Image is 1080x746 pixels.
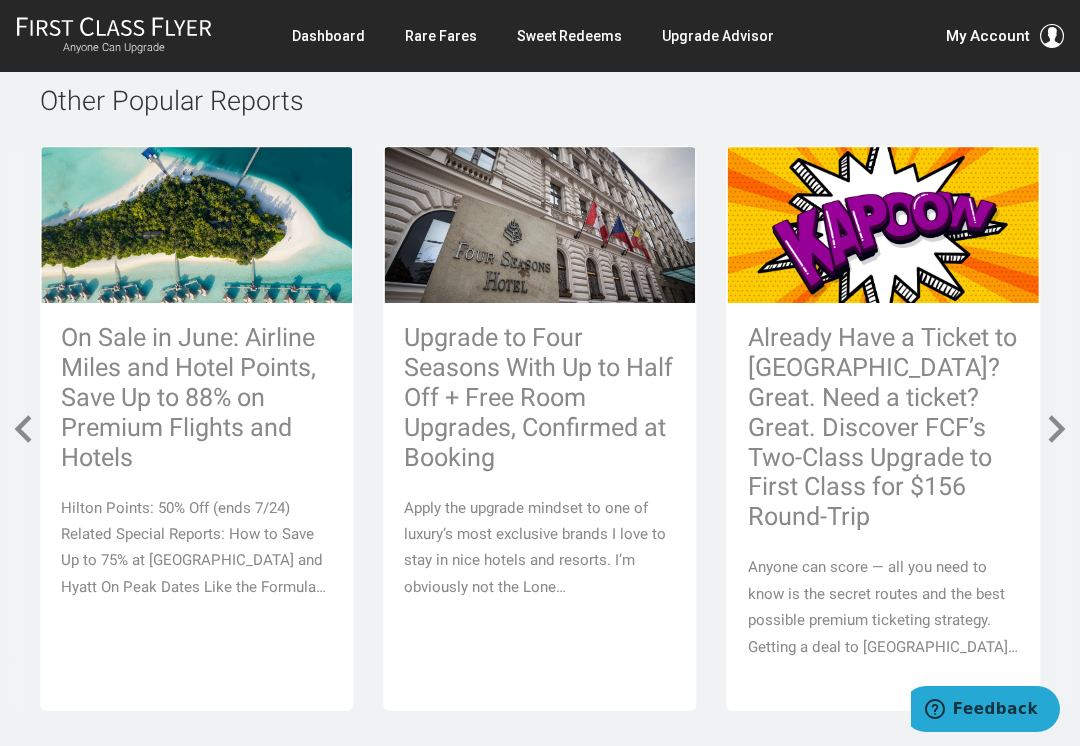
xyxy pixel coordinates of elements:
[292,18,365,54] a: Dashboard
[40,146,353,711] a: On Sale in June: Airline Miles and Hotel Points, Save Up to 88% on Premium Flights and Hotels Hil...
[16,16,212,37] img: First Class Flyer
[662,18,774,54] a: Upgrade Advisor
[383,146,696,711] a: Upgrade to Four Seasons With Up to Half Off + Free Room Upgrades, Confirmed at Booking Apply the ...
[946,24,1064,48] button: My Account
[748,554,1019,660] p: Anyone can score — all you need to know is the secret routes and the best possible premium ticket...
[748,323,1019,532] h3: Already Have a Ticket to [GEOGRAPHIC_DATA]? Great. Need a ticket? Great. Discover FCF’s Two-Class...
[16,16,212,56] a: First Class FlyerAnyone Can Upgrade
[911,686,1060,736] iframe: Opens a widget where you can find more information
[946,24,1030,48] span: My Account
[61,323,332,473] h3: On Sale in June: Airline Miles and Hotel Points, Save Up to 88% on Premium Flights and Hotels
[405,18,477,54] a: Rare Fares
[16,41,212,55] small: Anyone Can Upgrade
[61,495,332,601] p: Hilton Points: 50% Off (ends 7/24) Related Special Reports: How to Save Up to 75% at [GEOGRAPHIC_...
[404,323,675,473] h3: Upgrade to Four Seasons With Up to Half Off + Free Room Upgrades, Confirmed at Booking
[404,495,675,601] p: Apply the upgrade mindset to one of luxury’s most exclusive brands I love to stay in nice hotels ...
[727,146,1040,711] a: Already Have a Ticket to [GEOGRAPHIC_DATA]? Great. Need a ticket? Great. Discover FCF’s Two-Class...
[40,87,1040,117] h2: Other Popular Reports
[517,18,622,54] a: Sweet Redeems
